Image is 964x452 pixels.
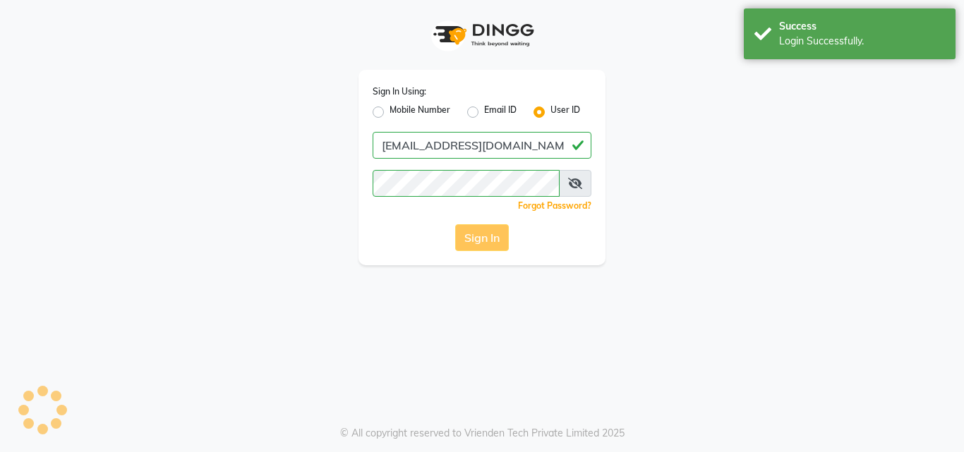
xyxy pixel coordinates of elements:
[390,104,450,121] label: Mobile Number
[484,104,517,121] label: Email ID
[779,19,945,34] div: Success
[426,14,538,56] img: logo1.svg
[373,85,426,98] label: Sign In Using:
[373,170,560,197] input: Username
[518,200,591,211] a: Forgot Password?
[779,34,945,49] div: Login Successfully.
[373,132,591,159] input: Username
[550,104,580,121] label: User ID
